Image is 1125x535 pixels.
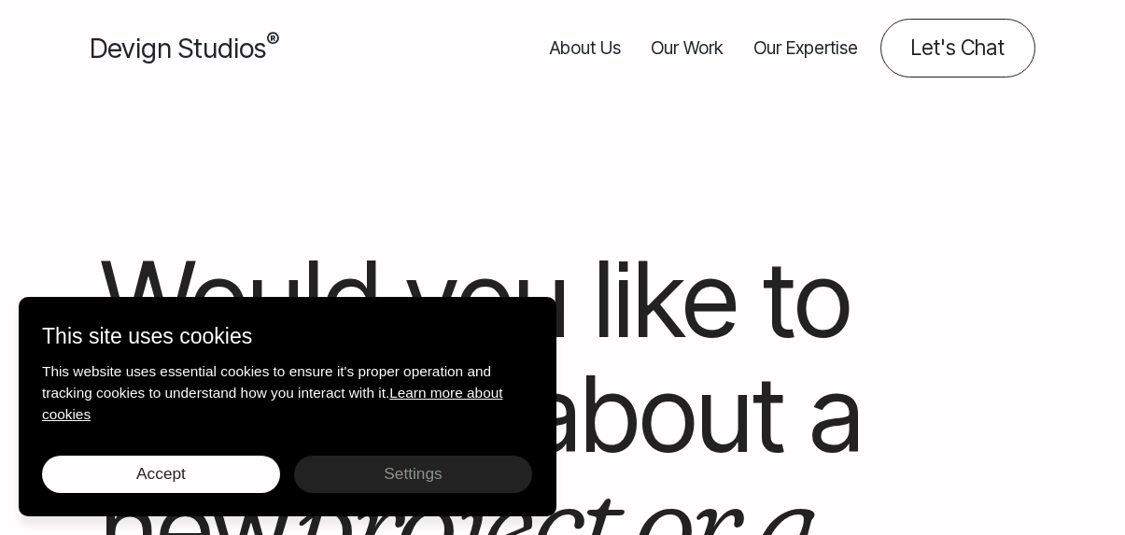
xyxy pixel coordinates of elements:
span: Accept [136,464,186,483]
a: About Us [550,19,621,77]
p: This website uses essential cookies to ensure it's proper operation and tracking cookies to under... [42,360,533,425]
p: This site uses cookies [42,320,533,353]
button: Settings [294,456,532,493]
a: Contact us about your project [880,19,1035,77]
span: Settings [384,464,442,483]
sup: ® [266,28,279,52]
a: Devign Studios® Homepage [90,28,279,68]
span: Devign Studios [90,32,279,64]
button: Accept [42,456,280,493]
a: Our Expertise [753,19,858,77]
a: Our Work [651,19,724,77]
